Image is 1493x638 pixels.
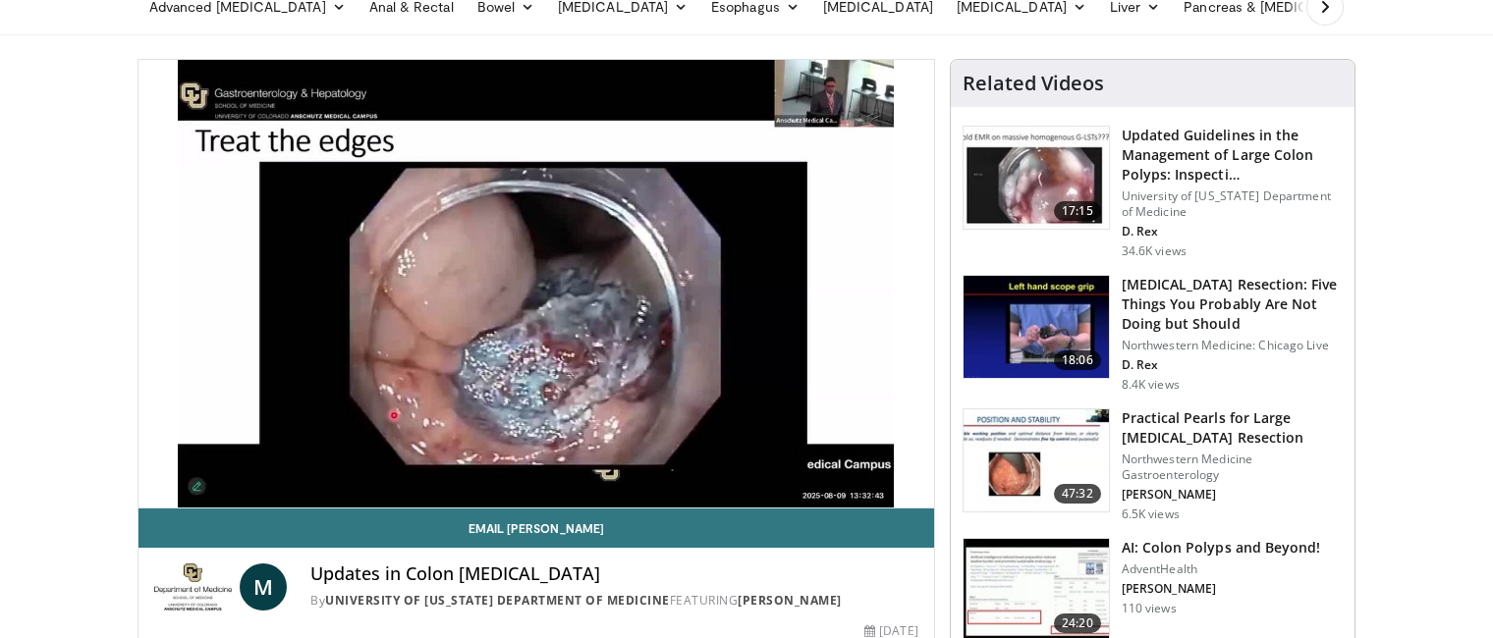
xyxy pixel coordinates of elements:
[1122,408,1343,448] h3: Practical Pearls for Large [MEDICAL_DATA] Resection
[154,563,232,611] img: University of Colorado Department of Medicine
[1122,377,1180,393] p: 8.4K views
[1122,601,1177,616] p: 110 views
[963,126,1343,259] a: 17:15 Updated Guidelines in the Management of Large Colon Polyps: Inspecti… University of [US_STA...
[310,563,917,585] h4: Updates in Colon [MEDICAL_DATA]
[138,60,934,508] video-js: Video Player
[963,72,1104,95] h4: Related Videos
[964,409,1109,511] img: 0daeedfc-011e-4156-8487-34fa55861f89.150x105_q85_crop-smart_upscale.jpg
[1122,487,1343,503] p: [PERSON_NAME]
[1122,581,1321,597] p: [PERSON_NAME]
[964,127,1109,229] img: dfcfcb0d-b871-4e1a-9f0c-9f64970f7dd8.150x105_q85_crop-smart_upscale.jpg
[738,592,842,609] a: [PERSON_NAME]
[1054,350,1101,370] span: 18:06
[325,592,670,609] a: University of [US_STATE] Department of Medicine
[963,408,1343,522] a: 47:32 Practical Pearls for Large [MEDICAL_DATA] Resection Northwestern Medicine Gastroenterology ...
[1122,561,1321,577] p: AdventHealth
[964,276,1109,378] img: 264924ef-8041-41fd-95c4-78b943f1e5b5.150x105_q85_crop-smart_upscale.jpg
[1122,506,1180,522] p: 6.5K views
[1122,357,1343,373] p: D. Rex
[1122,224,1343,239] p: D. Rex
[1054,201,1101,221] span: 17:15
[1054,613,1101,633] span: 24:20
[1054,484,1101,504] span: 47:32
[1122,243,1187,259] p: 34.6K views
[240,563,287,611] a: M
[1122,126,1343,185] h3: Updated Guidelines in the Management of Large Colon Polyps: Inspecti…
[1122,338,1343,353] p: Northwestern Medicine: Chicago Live
[1122,538,1321,558] h3: AI: Colon Polyps and Beyond!
[1122,452,1343,483] p: Northwestern Medicine Gastroenterology
[1122,275,1343,334] h3: [MEDICAL_DATA] Resection: Five Things You Probably Are Not Doing but Should
[1122,188,1343,220] p: University of [US_STATE] Department of Medicine
[310,592,917,610] div: By FEATURING
[963,275,1343,393] a: 18:06 [MEDICAL_DATA] Resection: Five Things You Probably Are Not Doing but Should Northwestern Me...
[138,508,934,548] a: Email [PERSON_NAME]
